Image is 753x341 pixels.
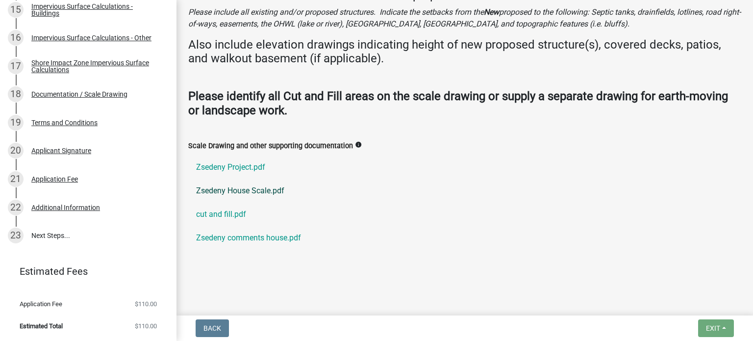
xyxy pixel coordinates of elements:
i: Please include all existing and/or proposed structures. Indicate the setbacks from the proposed t... [188,7,741,28]
div: Terms and Conditions [31,119,98,126]
div: Additional Information [31,204,100,211]
div: 15 [8,2,24,18]
strong: Please identify all Cut and Fill areas on the scale drawing or supply a separate drawing for eart... [188,89,728,117]
div: Application Fee [31,176,78,183]
div: Applicant Signature [31,147,91,154]
button: Exit [698,319,734,337]
span: Estimated Total [20,323,63,329]
span: Back [203,324,221,332]
div: Shore Impact Zone Impervious Surface Calculations [31,59,161,73]
div: Documentation / Scale Drawing [31,91,127,98]
h4: Also include elevation drawings indicating height of new proposed structure(s), covered decks, pa... [188,38,741,66]
div: Impervious Surface Calculations - Other [31,34,151,41]
span: Application Fee [20,301,62,307]
label: Scale Drawing and other supporting documentation [188,143,353,150]
i: info [355,141,362,148]
a: Zsedeny House Scale.pdf [188,179,741,203]
div: 17 [8,58,24,74]
a: Zsedeny comments house.pdf [188,226,741,250]
span: $110.00 [135,323,157,329]
div: 21 [8,171,24,187]
div: 18 [8,86,24,102]
a: cut and fill.pdf [188,203,741,226]
button: Back [196,319,229,337]
div: 22 [8,200,24,215]
a: Estimated Fees [8,262,161,281]
span: $110.00 [135,301,157,307]
strong: New [484,7,499,17]
a: Zsedeny Project.pdf [188,156,741,179]
div: 23 [8,228,24,243]
div: Impervious Surface Calculations - Buildings [31,3,161,17]
div: 16 [8,30,24,46]
div: 20 [8,143,24,158]
div: 19 [8,115,24,131]
span: Exit [706,324,720,332]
